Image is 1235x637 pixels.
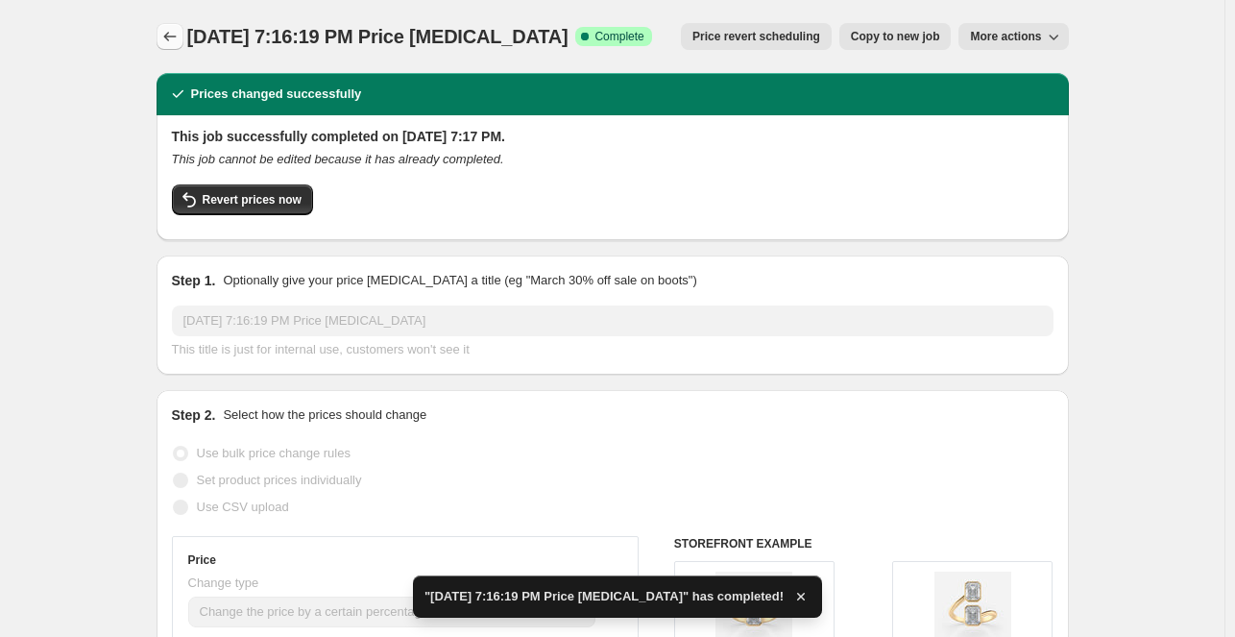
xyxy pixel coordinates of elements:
p: Select how the prices should change [223,405,426,425]
span: [DATE] 7:16:19 PM Price [MEDICAL_DATA] [187,26,569,47]
i: This job cannot be edited because it has already completed. [172,152,504,166]
p: Optionally give your price [MEDICAL_DATA] a title (eg "March 30% off sale on boots") [223,271,696,290]
span: Use bulk price change rules [197,446,351,460]
span: More actions [970,29,1041,44]
button: More actions [958,23,1068,50]
button: Price change jobs [157,23,183,50]
button: Price revert scheduling [681,23,832,50]
span: Use CSV upload [197,500,289,514]
span: Complete [594,29,643,44]
span: Set product prices individually [197,473,362,487]
span: Change type [188,576,259,590]
h2: Step 1. [172,271,216,290]
h6: STOREFRONT EXAMPLE [674,536,1053,551]
h2: Step 2. [172,405,216,425]
input: 30% off holiday sale [172,306,1053,336]
span: Copy to new job [851,29,940,44]
span: Revert prices now [203,192,302,208]
h2: Prices changed successfully [191,85,362,104]
h3: Price [188,552,216,568]
button: Copy to new job [839,23,952,50]
h2: This job successfully completed on [DATE] 7:17 PM. [172,127,1053,146]
span: Price revert scheduling [692,29,820,44]
span: This title is just for internal use, customers won't see it [172,342,470,356]
button: Revert prices now [172,184,313,215]
span: "[DATE] 7:16:19 PM Price [MEDICAL_DATA]" has completed! [424,587,784,606]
